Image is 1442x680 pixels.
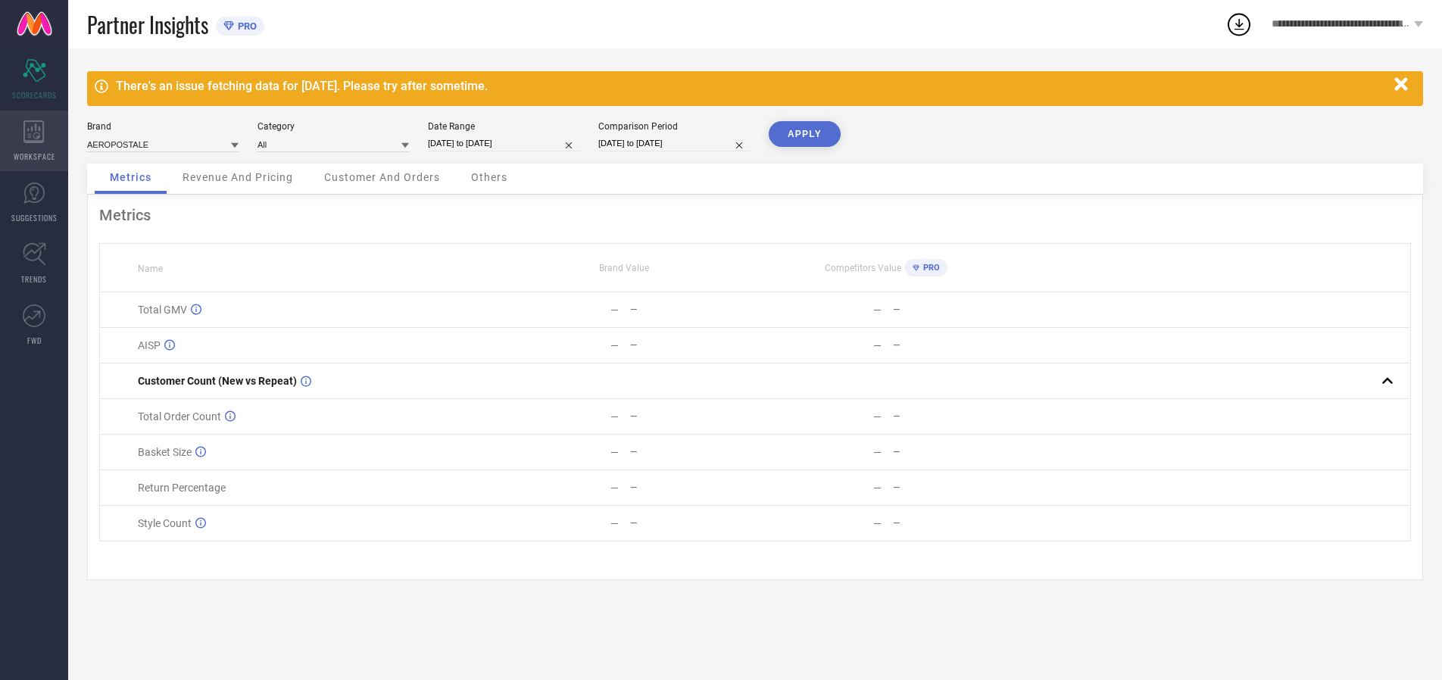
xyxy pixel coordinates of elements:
span: Customer And Orders [324,171,440,183]
span: Revenue And Pricing [183,171,293,183]
div: — [610,482,619,494]
span: Metrics [110,171,151,183]
div: — [893,304,1017,315]
span: Return Percentage [138,482,226,494]
div: — [893,518,1017,529]
div: — [610,446,619,458]
div: — [630,447,754,457]
div: There's an issue fetching data for [DATE]. Please try after sometime. [116,79,1387,93]
div: — [873,446,882,458]
span: Basket Size [138,446,192,458]
div: — [630,304,754,315]
div: — [630,518,754,529]
span: PRO [234,20,257,32]
span: Total GMV [138,304,187,316]
button: APPLY [769,121,841,147]
div: — [630,482,754,493]
span: Customer Count (New vs Repeat) [138,375,297,387]
div: — [873,482,882,494]
div: Metrics [99,206,1411,224]
span: Brand Value [599,263,649,273]
div: — [873,410,882,423]
div: — [630,340,754,351]
div: — [893,447,1017,457]
div: — [610,339,619,351]
div: — [893,482,1017,493]
div: Comparison Period [598,121,750,132]
div: — [893,340,1017,351]
input: Select date range [428,136,579,151]
span: SUGGESTIONS [11,212,58,223]
div: — [610,304,619,316]
div: — [610,410,619,423]
span: PRO [919,263,940,273]
span: Competitors Value [825,263,901,273]
div: Category [257,121,409,132]
span: SCORECARDS [12,89,57,101]
span: Total Order Count [138,410,221,423]
div: Brand [87,121,239,132]
span: Partner Insights [87,9,208,40]
div: — [630,411,754,422]
span: WORKSPACE [14,151,55,162]
span: TRENDS [21,273,47,285]
span: FWD [27,335,42,346]
div: Open download list [1225,11,1253,38]
div: — [893,411,1017,422]
div: Date Range [428,121,579,132]
span: Name [138,264,163,274]
div: — [873,339,882,351]
div: — [873,517,882,529]
span: Others [471,171,507,183]
input: Select comparison period [598,136,750,151]
div: — [610,517,619,529]
span: Style Count [138,517,192,529]
div: — [873,304,882,316]
span: AISP [138,339,161,351]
